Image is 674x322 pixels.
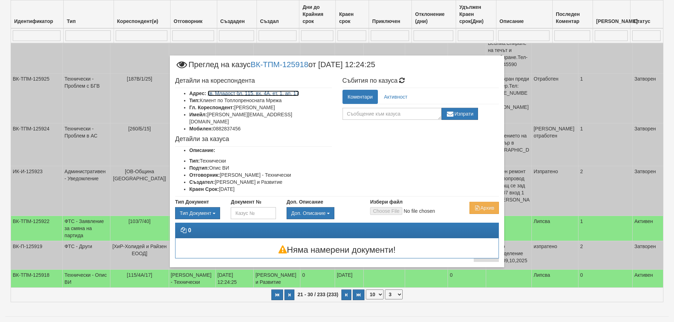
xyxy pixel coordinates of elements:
label: Доп. Описание [287,198,323,205]
b: Отговорник: [189,172,220,178]
b: Мобилен: [189,126,213,131]
li: Клиент по Топлопреносната Мрежа [189,97,332,104]
input: Казус № [231,207,276,219]
button: Архив [470,202,499,214]
button: Изпрати [442,108,478,120]
b: Подтип: [189,165,209,171]
strong: 0 [188,227,191,233]
label: Документ № [231,198,261,205]
b: Тип: [189,158,200,164]
li: 0882837456 [189,125,332,132]
a: ВК-ТПМ-125918 [250,60,308,69]
span: Доп. Описание [291,210,326,216]
button: Тип Документ [175,207,220,219]
b: Създател: [189,179,215,185]
a: Активност [379,90,413,104]
h4: Събития по казуса [342,77,499,84]
b: Описание: [189,147,215,153]
h3: Няма намерени документи! [175,245,499,254]
li: Опис ВИ [189,164,332,171]
h4: Детайли на кореспондента [175,77,332,84]
label: Тип Документ [175,198,209,205]
div: Двоен клик, за изчистване на избраната стойност. [175,207,220,219]
li: [DATE] [189,186,332,193]
div: Двоен клик, за изчистване на избраната стойност. [287,207,359,219]
a: Коментари [342,90,378,104]
label: Избери файл [370,198,403,205]
span: Тип Документ [180,210,211,216]
span: Преглед на казус от [DATE] 12:24:25 [175,61,375,74]
li: [PERSON_NAME] - Технически [189,171,332,178]
li: Технически [189,157,332,164]
b: Гл. Кореспондент: [189,105,234,110]
b: Краен Срок: [189,186,219,192]
button: Доп. Описание [287,207,334,219]
a: кв. Младост бл. 115, вх. 4А, ет. 1, ап. 17 [208,90,299,96]
b: Имейл: [189,112,207,117]
h4: Детайли за казуса [175,136,332,143]
b: Тип: [189,98,200,103]
li: [PERSON_NAME] и Развитие [189,178,332,186]
li: [PERSON_NAME] [189,104,332,111]
li: [PERSON_NAME][EMAIL_ADDRESS][DOMAIN_NAME] [189,111,332,125]
b: Адрес: [189,90,206,96]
